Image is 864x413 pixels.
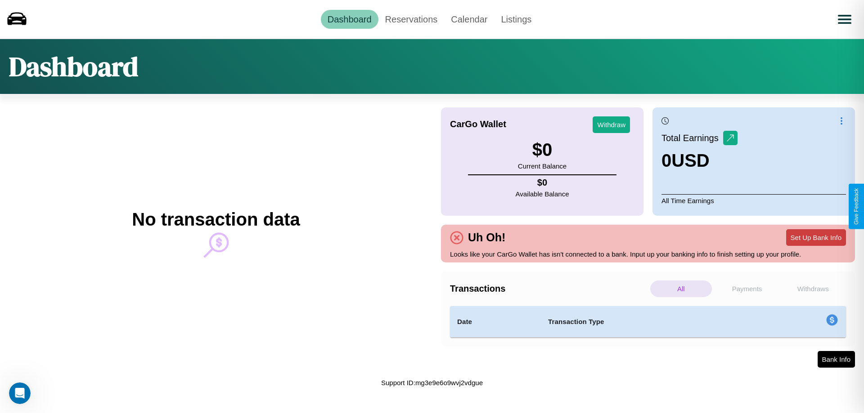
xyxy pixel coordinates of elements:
[132,209,300,230] h2: No transaction data
[450,119,506,129] h4: CarGo Wallet
[516,178,569,188] h4: $ 0
[782,280,844,297] p: Withdraws
[518,140,567,160] h3: $ 0
[494,10,538,29] a: Listings
[716,280,778,297] p: Payments
[450,284,648,294] h4: Transactions
[661,151,738,171] h3: 0 USD
[518,160,567,172] p: Current Balance
[463,231,510,244] h4: Uh Oh!
[9,48,138,85] h1: Dashboard
[450,248,846,260] p: Looks like your CarGo Wallet has isn't connected to a bank. Input up your banking info to finish ...
[321,10,378,29] a: Dashboard
[786,229,846,246] button: Set Up Bank Info
[450,306,846,338] table: simple table
[661,194,846,207] p: All Time Earnings
[548,316,752,327] h4: Transaction Type
[381,377,483,389] p: Support ID: mg3e9e6o9wvj2vdgue
[9,382,31,404] iframe: Intercom live chat
[818,351,855,368] button: Bank Info
[661,130,723,146] p: Total Earnings
[853,188,859,225] div: Give Feedback
[444,10,494,29] a: Calendar
[593,116,630,133] button: Withdraw
[378,10,445,29] a: Reservations
[832,7,857,32] button: Open menu
[650,280,712,297] p: All
[516,188,569,200] p: Available Balance
[457,316,534,327] h4: Date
